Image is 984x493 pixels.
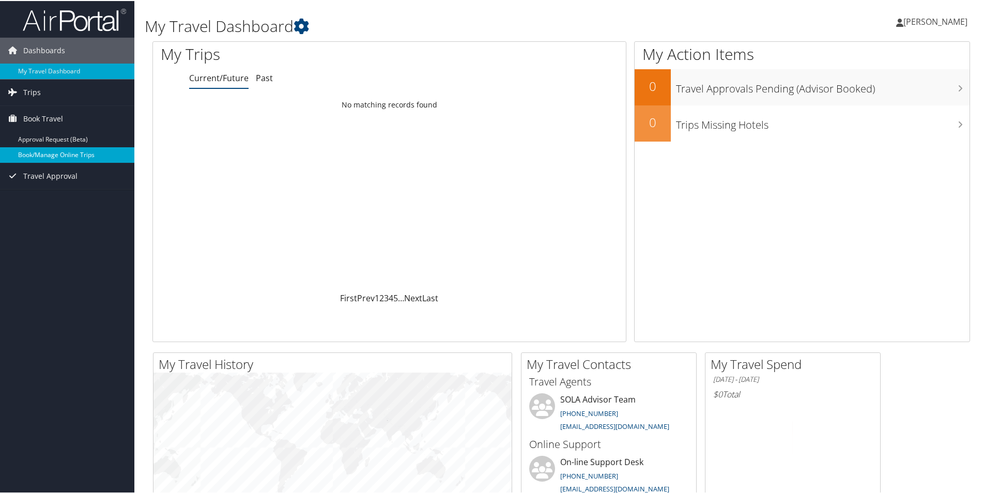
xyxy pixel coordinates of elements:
span: Dashboards [23,37,65,63]
h1: My Action Items [635,42,970,64]
h3: Online Support [529,436,688,451]
a: [PHONE_NUMBER] [560,408,618,417]
a: Prev [357,291,375,303]
a: 0Travel Approvals Pending (Advisor Booked) [635,68,970,104]
a: Next [404,291,422,303]
a: 2 [379,291,384,303]
a: 5 [393,291,398,303]
a: [EMAIL_ADDRESS][DOMAIN_NAME] [560,483,669,492]
a: First [340,291,357,303]
span: [PERSON_NAME] [903,15,967,26]
h6: Total [713,388,872,399]
h2: 0 [635,113,671,130]
a: Current/Future [189,71,249,83]
a: Last [422,291,438,303]
span: $0 [713,388,722,399]
a: [PHONE_NUMBER] [560,470,618,480]
a: 1 [375,291,379,303]
h3: Travel Approvals Pending (Advisor Booked) [676,75,970,95]
h1: My Travel Dashboard [145,14,700,36]
h2: My Travel Contacts [527,355,696,372]
span: Book Travel [23,105,63,131]
h2: 0 [635,76,671,94]
a: 4 [389,291,393,303]
li: SOLA Advisor Team [524,392,694,435]
span: Trips [23,79,41,104]
h6: [DATE] - [DATE] [713,374,872,383]
a: 0Trips Missing Hotels [635,104,970,141]
a: [EMAIL_ADDRESS][DOMAIN_NAME] [560,421,669,430]
h2: My Travel Spend [711,355,880,372]
a: [PERSON_NAME] [896,5,978,36]
h3: Travel Agents [529,374,688,388]
span: … [398,291,404,303]
img: airportal-logo.png [23,7,126,31]
td: No matching records found [153,95,626,113]
a: Past [256,71,273,83]
h3: Trips Missing Hotels [676,112,970,131]
h2: My Travel History [159,355,512,372]
span: Travel Approval [23,162,78,188]
a: 3 [384,291,389,303]
h1: My Trips [161,42,421,64]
